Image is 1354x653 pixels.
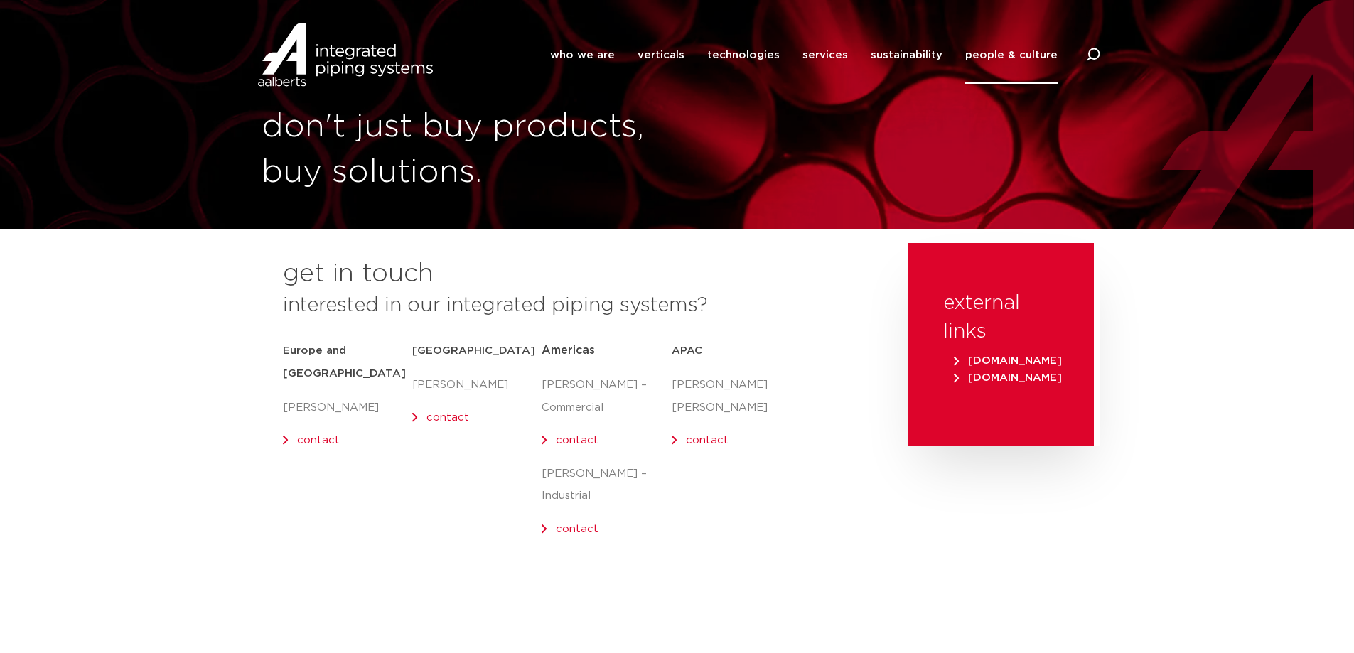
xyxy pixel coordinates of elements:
p: [PERSON_NAME] – Industrial [542,463,671,508]
h3: interested in our integrated piping systems? [283,291,872,320]
a: contact [426,412,469,423]
a: [DOMAIN_NAME] [950,355,1065,366]
a: who we are [550,26,615,84]
h5: [GEOGRAPHIC_DATA] [412,340,542,362]
h5: APAC [672,340,801,362]
p: [PERSON_NAME] – Commercial [542,374,671,419]
a: contact [297,435,340,446]
p: [PERSON_NAME] [283,396,412,419]
p: [PERSON_NAME] [412,374,542,396]
a: contact [556,524,598,534]
p: [PERSON_NAME] [PERSON_NAME] [672,374,801,419]
a: verticals [638,26,684,84]
h3: external links [943,289,1058,346]
a: sustainability [871,26,942,84]
a: [DOMAIN_NAME] [950,372,1065,383]
a: contact [686,435,729,446]
h2: get in touch [283,257,434,291]
span: [DOMAIN_NAME] [954,372,1062,383]
strong: Europe and [GEOGRAPHIC_DATA] [283,345,406,379]
span: [DOMAIN_NAME] [954,355,1062,366]
a: services [802,26,848,84]
a: contact [556,435,598,446]
span: Americas [542,345,595,356]
a: people & culture [965,26,1058,84]
h1: don't just buy products, buy solutions. [262,104,670,195]
nav: Menu [550,26,1058,84]
a: technologies [707,26,780,84]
